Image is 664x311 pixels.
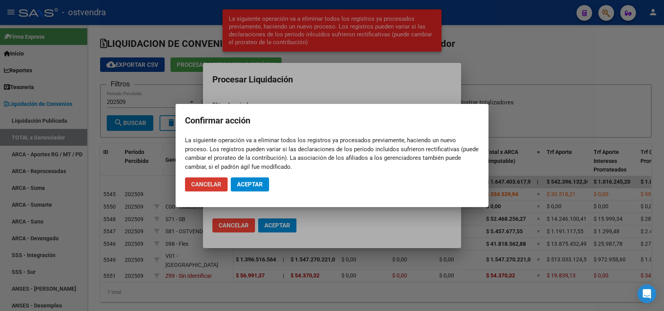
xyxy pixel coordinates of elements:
span: Aceptar [237,181,263,188]
h2: Confirmar acción [185,113,479,128]
button: Cancelar [185,177,228,191]
button: Aceptar [231,177,269,191]
span: Cancelar [191,181,221,188]
div: Open Intercom Messenger [637,284,656,303]
mat-dialog-content: La siguiente operación va a eliminar todos los registros ya procesados previamente, haciendo un n... [176,136,488,171]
